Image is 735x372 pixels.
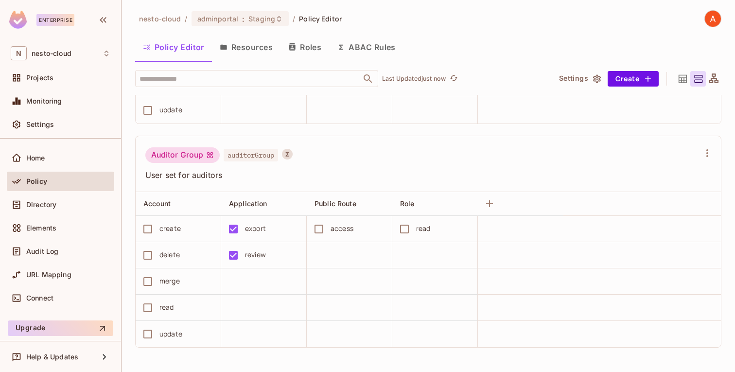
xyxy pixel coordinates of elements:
button: Roles [280,35,329,59]
span: Help & Updates [26,353,78,361]
div: merge [159,276,180,286]
p: Last Updated just now [382,75,446,83]
button: ABAC Rules [329,35,403,59]
div: access [331,223,353,234]
span: Monitoring [26,97,62,105]
button: Resources [212,35,280,59]
span: Staging [248,14,275,23]
span: Audit Log [26,248,58,255]
div: Enterprise [36,14,74,26]
button: Settings [555,71,604,87]
button: refresh [448,73,459,85]
span: Elements [26,224,56,232]
div: read [416,223,431,234]
span: Connect [26,294,53,302]
span: : [242,15,245,23]
span: Public Route [315,199,356,208]
span: Settings [26,121,54,128]
span: N [11,46,27,60]
span: Application [229,199,267,208]
img: Adel Ati [705,11,721,27]
span: Workspace: nesto-cloud [32,50,71,57]
span: Home [26,154,45,162]
div: update [159,329,182,339]
div: delete [159,249,180,260]
li: / [293,14,295,23]
div: review [245,249,266,260]
span: adminportal [197,14,238,23]
span: URL Mapping [26,271,71,279]
span: auditorGroup [224,149,278,161]
button: A User Set is a dynamically conditioned role, grouping users based on real-time criteria. [282,149,293,159]
img: SReyMgAAAABJRU5ErkJggg== [9,11,27,29]
div: export [245,223,266,234]
button: Policy Editor [135,35,212,59]
span: Directory [26,201,56,209]
button: Upgrade [8,320,113,336]
span: refresh [450,74,458,84]
div: create [159,223,181,234]
span: Projects [26,74,53,82]
div: read [159,302,174,313]
li: / [185,14,187,23]
span: User set for auditors [145,170,700,180]
div: update [159,105,182,115]
span: Role [400,199,415,208]
span: Policy Editor [299,14,342,23]
span: Account [143,199,171,208]
span: Policy [26,177,47,185]
button: Create [608,71,659,87]
span: the active workspace [139,14,181,23]
div: Auditor Group [145,147,220,163]
button: Open [361,72,375,86]
span: Click to refresh data [446,73,459,85]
